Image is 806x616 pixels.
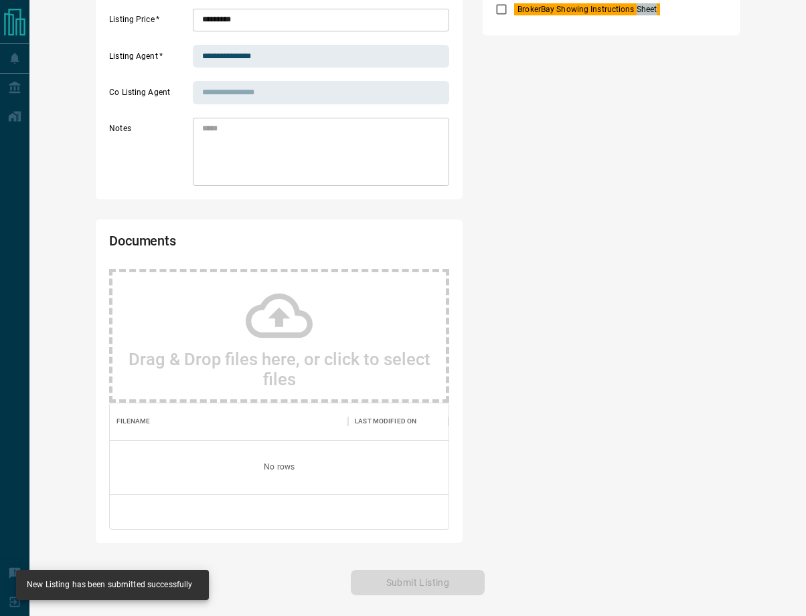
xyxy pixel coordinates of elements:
h2: Drag & Drop files here, or click to select files [126,349,432,389]
label: Listing Agent [109,51,189,68]
div: Last Modified On [355,403,416,440]
label: Listing Price [109,14,189,31]
label: Co Listing Agent [109,87,189,104]
div: Drag & Drop files here, or click to select files [109,269,449,403]
div: Last Modified On [348,403,449,440]
div: Filename [116,403,150,440]
div: Filename [110,403,348,440]
label: Notes [109,123,189,186]
h2: Documents [109,233,313,255]
span: BrokerBay Showing Instructions Sheet [514,3,660,15]
div: New Listing has been submitted successfully [27,574,193,596]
